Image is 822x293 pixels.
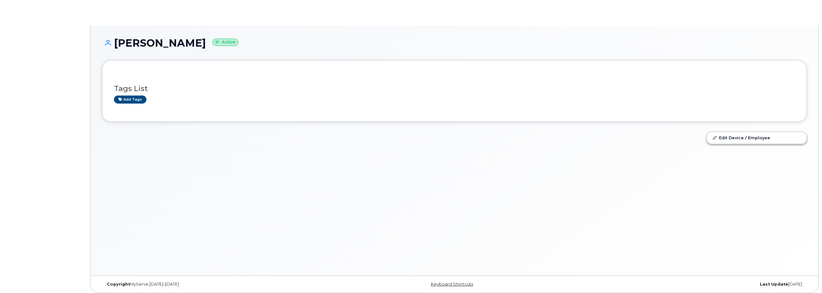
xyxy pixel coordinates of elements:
[102,37,807,49] h1: [PERSON_NAME]
[212,39,238,46] small: Active
[760,282,788,287] strong: Last Update
[707,132,807,143] a: Edit Device / Employee
[431,282,473,287] a: Keyboard Shortcuts
[572,282,807,287] div: [DATE]
[102,282,337,287] div: MyServe [DATE]–[DATE]
[114,85,795,93] h3: Tags List
[107,282,130,287] strong: Copyright
[114,96,146,104] a: Add tags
